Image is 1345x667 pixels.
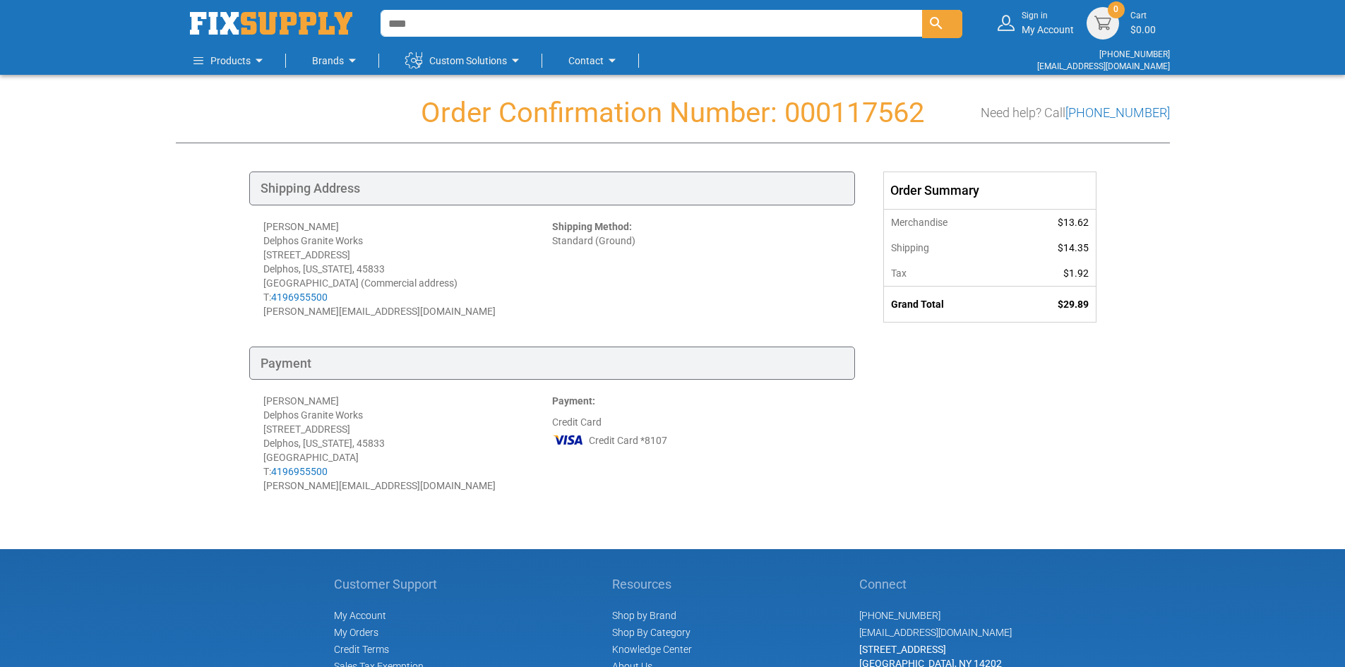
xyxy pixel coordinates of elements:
[334,644,389,655] span: Credit Terms
[1037,61,1170,71] a: [EMAIL_ADDRESS][DOMAIN_NAME]
[334,610,386,621] span: My Account
[334,577,445,591] h5: Customer Support
[263,394,552,493] div: [PERSON_NAME] Delphos Granite Works [STREET_ADDRESS] Delphos, [US_STATE], 45833 [GEOGRAPHIC_DATA]...
[1022,10,1074,36] div: My Account
[1113,4,1118,16] span: 0
[1130,10,1156,22] small: Cart
[552,394,841,493] div: Credit Card
[1063,268,1089,279] span: $1.92
[612,577,692,591] h5: Resources
[859,627,1012,638] a: [EMAIL_ADDRESS][DOMAIN_NAME]
[859,577,1012,591] h5: Connect
[568,47,621,75] a: Contact
[1022,10,1074,22] small: Sign in
[190,12,352,35] img: Fix Industrial Supply
[552,220,841,318] div: Standard (Ground)
[589,433,667,447] span: Credit Card *8107
[891,299,944,310] strong: Grand Total
[1058,299,1089,310] span: $29.89
[190,12,352,35] a: store logo
[1099,49,1170,59] a: [PHONE_NUMBER]
[271,292,328,303] a: 4196955500
[249,172,855,205] div: Shipping Address
[552,395,595,407] strong: Payment:
[263,220,552,318] div: [PERSON_NAME] Delphos Granite Works [STREET_ADDRESS] Delphos, [US_STATE], 45833 [GEOGRAPHIC_DATA]...
[884,260,1013,287] th: Tax
[612,644,692,655] a: Knowledge Center
[981,106,1170,120] h3: Need help? Call
[249,347,855,380] div: Payment
[1065,105,1170,120] a: [PHONE_NUMBER]
[405,47,524,75] a: Custom Solutions
[612,627,691,638] a: Shop By Category
[859,610,940,621] a: [PHONE_NUMBER]
[1058,217,1089,228] span: $13.62
[552,221,632,232] strong: Shipping Method:
[176,97,1170,128] h1: Order Confirmation Number: 000117562
[552,429,585,450] img: VI
[334,627,378,638] span: My Orders
[884,209,1013,235] th: Merchandise
[271,466,328,477] a: 4196955500
[1058,242,1089,253] span: $14.35
[312,47,361,75] a: Brands
[884,172,1096,209] div: Order Summary
[884,235,1013,260] th: Shipping
[612,610,676,621] a: Shop by Brand
[193,47,268,75] a: Products
[1130,24,1156,35] span: $0.00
